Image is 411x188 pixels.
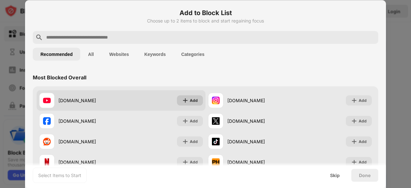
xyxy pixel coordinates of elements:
img: favicons [43,158,51,166]
div: [DOMAIN_NAME] [227,118,290,124]
div: [DOMAIN_NAME] [58,97,121,104]
div: Add [190,97,198,103]
div: [DOMAIN_NAME] [58,159,121,166]
img: favicons [43,117,51,125]
div: Add [359,97,367,103]
img: favicons [212,138,220,145]
div: [DOMAIN_NAME] [227,159,290,166]
div: Add [359,159,367,165]
img: favicons [43,96,51,104]
div: Select Items to Start [38,172,81,178]
div: Add [359,118,367,124]
div: Add [190,118,198,124]
div: [DOMAIN_NAME] [227,97,290,104]
div: Add [359,138,367,145]
div: [DOMAIN_NAME] [58,138,121,145]
div: Choose up to 2 items to block and start regaining focus [33,18,378,23]
div: Add [190,138,198,145]
img: search.svg [35,33,43,41]
img: favicons [212,117,220,125]
div: Done [359,173,371,178]
h6: Add to Block List [33,8,378,17]
button: Categories [173,48,212,60]
img: favicons [212,158,220,166]
button: Websites [101,48,136,60]
div: [DOMAIN_NAME] [227,138,290,145]
div: [DOMAIN_NAME] [58,118,121,124]
div: Skip [330,173,340,178]
img: favicons [212,96,220,104]
div: Most Blocked Overall [33,74,86,80]
div: Add [190,159,198,165]
button: All [80,48,101,60]
button: Keywords [136,48,173,60]
button: Recommended [33,48,80,60]
img: favicons [43,138,51,145]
